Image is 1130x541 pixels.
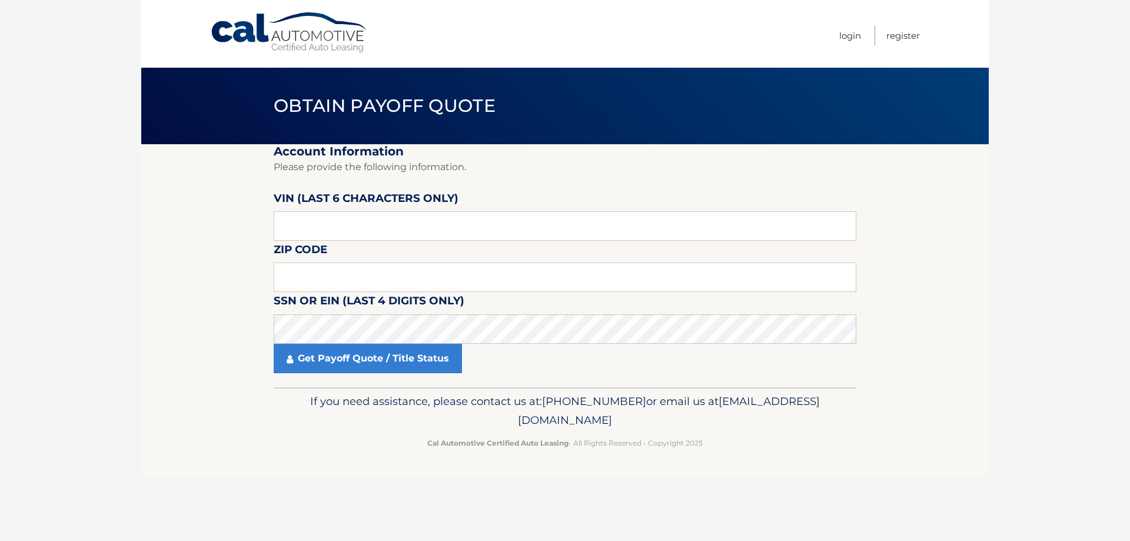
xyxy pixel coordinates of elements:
label: Zip Code [274,241,327,263]
p: - All Rights Reserved - Copyright 2025 [281,437,849,449]
label: SSN or EIN (last 4 digits only) [274,292,464,314]
a: Get Payoff Quote / Title Status [274,344,462,373]
label: VIN (last 6 characters only) [274,190,458,211]
span: [PHONE_NUMBER] [542,394,646,408]
a: Register [886,26,920,45]
h2: Account Information [274,144,856,159]
a: Cal Automotive [210,12,369,54]
a: Login [839,26,861,45]
span: Obtain Payoff Quote [274,95,496,117]
strong: Cal Automotive Certified Auto Leasing [427,439,569,447]
p: Please provide the following information. [274,159,856,175]
p: If you need assistance, please contact us at: or email us at [281,392,849,430]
